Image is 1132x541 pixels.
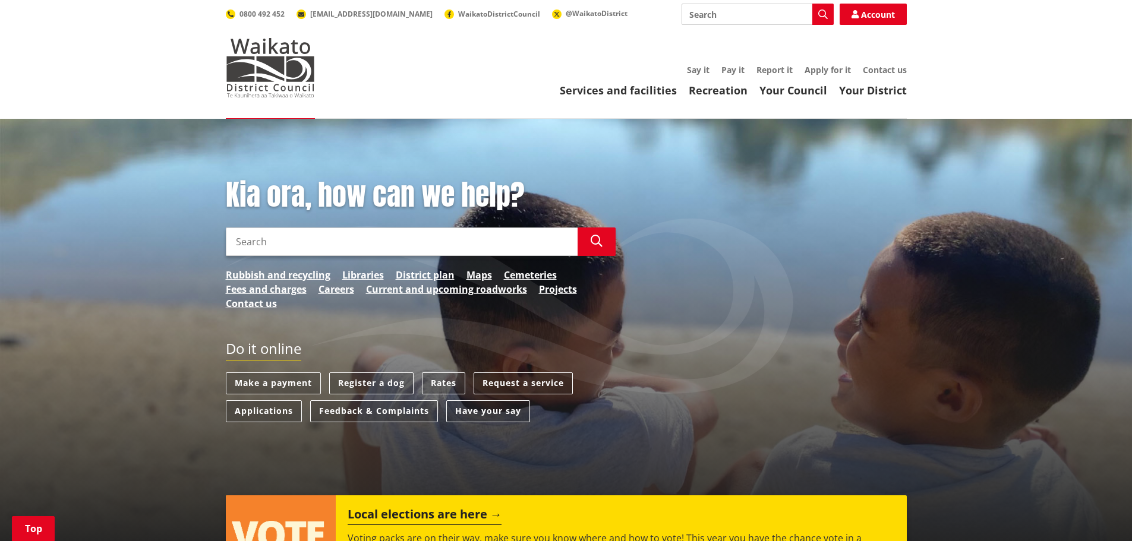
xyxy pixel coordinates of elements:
a: Libraries [342,268,384,282]
a: Your District [839,83,907,97]
a: WaikatoDistrictCouncil [444,9,540,19]
span: [EMAIL_ADDRESS][DOMAIN_NAME] [310,9,433,19]
a: Request a service [474,372,573,394]
a: Account [840,4,907,25]
a: Rubbish and recycling [226,268,330,282]
a: @WaikatoDistrict [552,8,628,18]
h1: Kia ora, how can we help? [226,178,616,213]
a: Careers [319,282,354,296]
span: @WaikatoDistrict [566,8,628,18]
a: Services and facilities [560,83,677,97]
input: Search input [682,4,834,25]
h2: Do it online [226,340,301,361]
a: Feedback & Complaints [310,400,438,422]
input: Search input [226,227,578,256]
a: Make a payment [226,372,321,394]
a: Cemeteries [504,268,557,282]
a: Current and upcoming roadworks [366,282,527,296]
a: [EMAIL_ADDRESS][DOMAIN_NAME] [297,9,433,19]
a: Contact us [226,296,277,311]
a: Recreation [689,83,748,97]
a: Register a dog [329,372,414,394]
a: Fees and charges [226,282,307,296]
a: Say it [687,64,710,75]
img: Waikato District Council - Te Kaunihera aa Takiwaa o Waikato [226,38,315,97]
a: Have your say [446,400,530,422]
h2: Local elections are here [348,507,502,525]
a: Your Council [759,83,827,97]
a: Top [12,516,55,541]
a: Rates [422,372,465,394]
a: Report it [756,64,793,75]
span: WaikatoDistrictCouncil [458,9,540,19]
a: Pay it [721,64,745,75]
a: Projects [539,282,577,296]
a: Apply for it [805,64,851,75]
span: 0800 492 452 [239,9,285,19]
a: Applications [226,400,302,422]
a: 0800 492 452 [226,9,285,19]
iframe: Messenger Launcher [1077,491,1120,534]
a: District plan [396,268,455,282]
a: Contact us [863,64,907,75]
a: Maps [466,268,492,282]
